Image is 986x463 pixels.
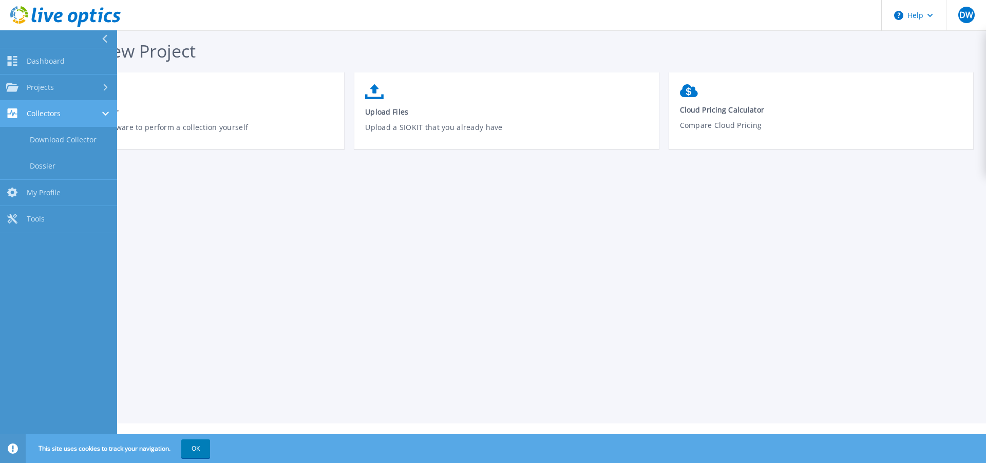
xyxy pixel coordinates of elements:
span: This site uses cookies to track your navigation. [28,439,210,458]
span: Projects [27,83,54,92]
a: Download CollectorDownload the software to perform a collection yourself [40,79,344,153]
span: Collectors [27,109,61,118]
button: OK [181,439,210,458]
span: DW [959,11,973,19]
span: Cloud Pricing Calculator [680,105,963,115]
span: My Profile [27,188,61,197]
p: Compare Cloud Pricing [680,120,963,143]
a: Upload FilesUpload a SIOKIT that you already have [354,79,658,153]
p: Download the software to perform a collection yourself [51,122,334,145]
span: Dashboard [27,57,65,66]
span: Start a New Project [40,39,196,63]
p: Upload a SIOKIT that you already have [365,122,648,145]
span: Download Collector [51,107,334,117]
span: Upload Files [365,107,648,117]
a: Cloud Pricing CalculatorCompare Cloud Pricing [669,79,973,151]
span: Tools [27,214,45,224]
